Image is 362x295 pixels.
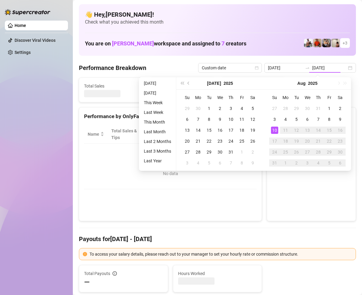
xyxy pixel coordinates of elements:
[331,39,340,47] img: Ralphy
[304,39,313,47] img: JUSTIN
[313,39,322,47] img: Justin
[108,125,146,144] th: Total Sales & Tips
[222,40,225,47] span: 7
[312,65,347,71] input: End date
[217,125,257,144] th: Chat Conversion
[225,83,280,89] span: Messages Sent
[305,65,310,70] span: swap-right
[305,65,310,70] span: to
[84,270,110,277] span: Total Payouts
[15,23,26,28] a: Home
[84,83,139,89] span: Total Sales
[90,170,251,177] div: No data
[85,19,350,25] span: Check what you achieved this month
[84,277,90,287] span: —
[178,270,257,277] span: Hours Worked
[343,40,347,46] span: + 3
[202,63,258,72] span: Custom date
[220,128,249,141] span: Chat Conversion
[185,125,216,144] th: Sales / Hour
[268,65,303,71] input: Start date
[5,9,50,15] img: logo-BBDzfeDw.svg
[322,39,331,47] img: George
[272,112,351,121] div: Sales by OnlyFans Creator
[189,128,208,141] span: Sales / Hour
[85,10,350,19] h4: 👋 Hey, [PERSON_NAME] !
[112,40,154,47] span: [PERSON_NAME]
[83,252,87,256] span: exclamation-circle
[154,83,210,89] span: Active Chats
[15,50,31,55] a: Settings
[113,271,117,276] span: info-circle
[88,131,99,138] span: Name
[150,128,177,141] div: Est. Hours Worked
[15,38,56,43] a: Discover Viral Videos
[111,128,137,141] span: Total Sales & Tips
[84,112,257,121] div: Performance by OnlyFans Creator
[255,66,259,70] span: calendar
[84,125,108,144] th: Name
[79,235,356,243] h4: Payouts for [DATE] - [DATE]
[79,64,146,72] h4: Performance Breakdown
[85,40,246,47] h1: You are on workspace and assigned to creators
[90,251,352,257] div: To access your salary details, please reach out to your manager to set your hourly rate or commis...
